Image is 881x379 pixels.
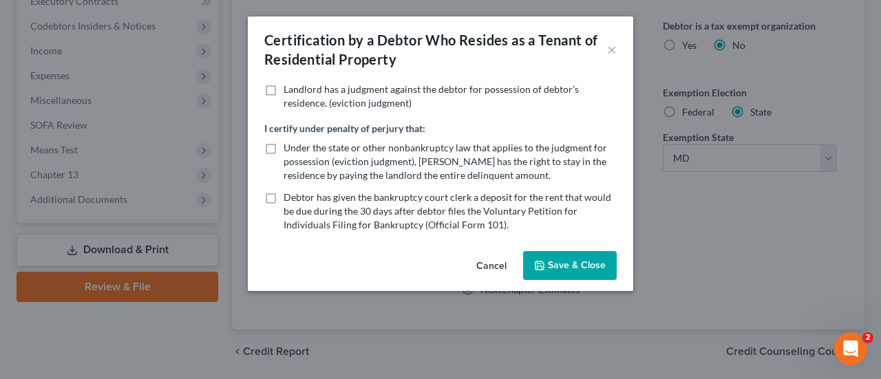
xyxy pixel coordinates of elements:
iframe: Intercom live chat [834,332,867,365]
span: Landlord has a judgment against the debtor for possession of debtor’s residence. (eviction judgment) [284,83,579,109]
span: Debtor has given the bankruptcy court clerk a deposit for the rent that would be due during the 3... [284,191,611,230]
div: Certification by a Debtor Who Resides as a Tenant of Residential Property [264,30,607,69]
label: I certify under penalty of perjury that: [264,121,425,136]
button: Cancel [465,252,518,280]
button: Save & Close [523,251,617,280]
button: × [607,41,617,58]
span: Under the state or other nonbankruptcy law that applies to the judgment for possession (eviction ... [284,142,607,181]
span: 2 [862,332,873,343]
